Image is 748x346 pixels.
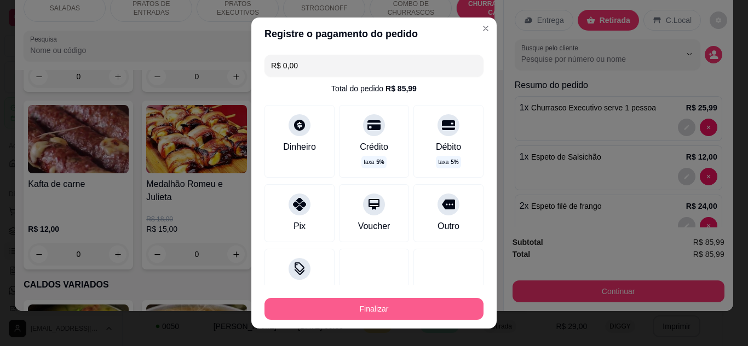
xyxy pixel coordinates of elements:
[251,17,497,50] header: Registre o pagamento do pedido
[294,220,306,233] div: Pix
[264,298,484,320] button: Finalizar
[360,140,388,154] div: Crédito
[281,284,318,297] div: Desconto
[438,158,458,166] p: taxa
[283,140,316,154] div: Dinheiro
[358,220,390,233] div: Voucher
[477,20,494,37] button: Close
[364,158,384,166] p: taxa
[376,158,384,166] span: 5 %
[438,220,459,233] div: Outro
[271,55,477,77] input: Ex.: hambúrguer de cordeiro
[436,140,461,154] div: Débito
[385,83,417,94] div: R$ 85,99
[331,83,417,94] div: Total do pedido
[451,158,458,166] span: 5 %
